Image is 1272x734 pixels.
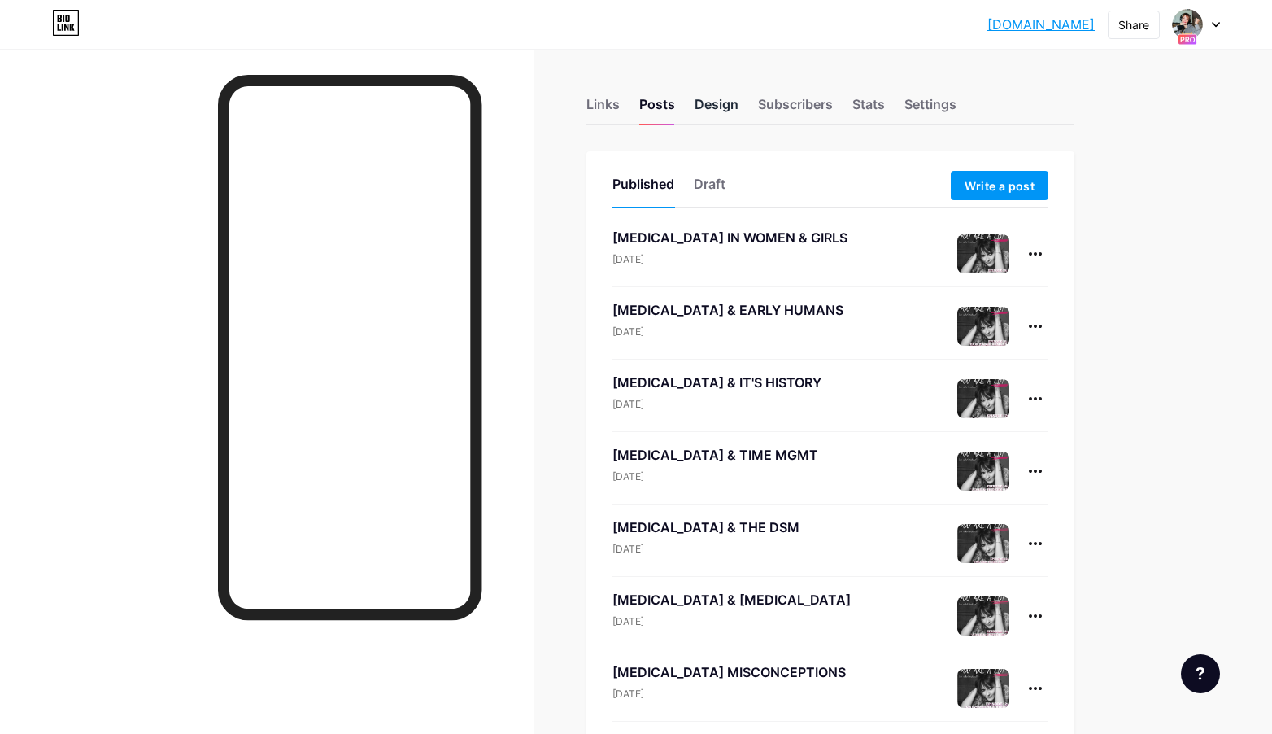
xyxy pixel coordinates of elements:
[957,307,1009,346] img: ADHD & EARLY HUMANS
[1118,16,1149,33] div: Share
[965,179,1035,193] span: Write a post
[957,452,1009,491] img: ADHD & TIME MGMT
[957,524,1009,563] img: ADHD & THE DSM
[612,542,799,557] div: [DATE]
[951,171,1048,200] button: Write a post
[612,590,851,609] div: [MEDICAL_DATA] & [MEDICAL_DATA]
[987,15,1095,34] a: [DOMAIN_NAME]
[612,614,851,629] div: [DATE]
[957,669,1009,708] img: ADHD MISCONCEPTIONS
[1172,9,1203,40] img: jenkirkman
[639,94,675,124] div: Posts
[612,397,821,412] div: [DATE]
[758,94,833,124] div: Subscribers
[612,518,799,537] div: [MEDICAL_DATA] & THE DSM
[957,234,1009,273] img: ADHD IN WOMEN & GIRLS
[612,662,846,682] div: [MEDICAL_DATA] MISCONCEPTIONS
[612,252,847,267] div: [DATE]
[695,94,738,124] div: Design
[904,94,956,124] div: Settings
[852,94,885,124] div: Stats
[957,596,1009,636] img: ADHD & ESTROGEN
[612,300,843,320] div: [MEDICAL_DATA] & EARLY HUMANS
[612,470,818,484] div: [DATE]
[612,445,818,465] div: [MEDICAL_DATA] & TIME MGMT
[694,174,725,203] div: Draft
[586,94,620,124] div: Links
[957,379,1009,418] img: ADHD & IT'S HISTORY
[612,174,674,203] div: Published
[612,373,821,392] div: [MEDICAL_DATA] & IT'S HISTORY
[612,228,847,247] div: [MEDICAL_DATA] IN WOMEN & GIRLS
[612,687,846,701] div: [DATE]
[612,325,843,339] div: [DATE]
